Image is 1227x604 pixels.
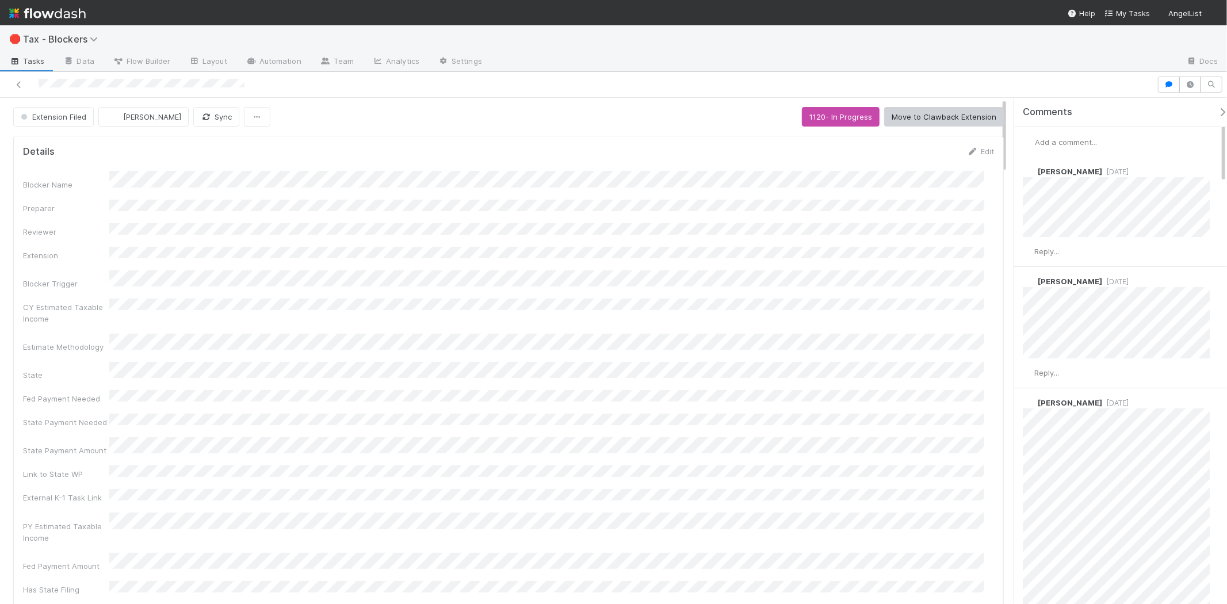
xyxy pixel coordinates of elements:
div: PY Estimated Taxable Income [23,521,109,544]
div: State Payment Needed [23,416,109,428]
button: Extension Filed [13,107,94,127]
div: State Payment Amount [23,445,109,456]
div: State [23,369,109,381]
div: Link to State WP [23,468,109,480]
img: avatar_66854b90-094e-431f-b713-6ac88429a2b8.png [1206,8,1218,20]
a: Automation [236,53,311,71]
button: 1120- In Progress [802,107,880,127]
a: Data [54,53,104,71]
a: Edit [967,147,994,156]
a: Layout [179,53,236,71]
img: avatar_66854b90-094e-431f-b713-6ac88429a2b8.png [1023,276,1034,287]
span: Add a comment... [1035,137,1097,147]
span: [DATE] [1102,399,1129,407]
a: Docs [1177,53,1227,71]
span: Reply... [1034,368,1059,377]
h5: Details [23,146,55,158]
div: Estimate Methodology [23,341,109,353]
span: AngelList [1168,9,1202,18]
span: 🛑 [9,34,21,44]
img: avatar_37569647-1c78-4889-accf-88c08d42a236.png [108,111,120,123]
img: logo-inverted-e16ddd16eac7371096b0.svg [9,3,86,23]
img: avatar_66854b90-094e-431f-b713-6ac88429a2b8.png [1023,136,1035,148]
span: Tax - Blockers [23,33,104,45]
button: Move to Clawback Extension [884,107,1004,127]
span: [PERSON_NAME] [1038,167,1102,176]
a: Team [311,53,363,71]
a: Analytics [363,53,429,71]
button: Sync [193,107,239,127]
img: avatar_66854b90-094e-431f-b713-6ac88429a2b8.png [1023,246,1034,258]
span: [DATE] [1102,277,1129,286]
span: [PERSON_NAME] [123,112,181,121]
div: External K-1 Task Link [23,492,109,503]
div: Preparer [23,202,109,214]
span: Tasks [9,55,45,67]
img: avatar_66854b90-094e-431f-b713-6ac88429a2b8.png [1023,368,1034,379]
div: Has State Filing [23,584,109,595]
div: Fed Payment Needed [23,393,109,404]
div: Blocker Trigger [23,278,109,289]
div: Extension [23,250,109,261]
span: [PERSON_NAME] [1038,277,1102,286]
a: My Tasks [1104,7,1150,19]
span: My Tasks [1104,9,1150,18]
div: CY Estimated Taxable Income [23,301,109,324]
span: Flow Builder [113,55,170,67]
img: avatar_37569647-1c78-4889-accf-88c08d42a236.png [1023,397,1034,408]
button: [PERSON_NAME] [98,107,189,127]
span: [DATE] [1102,167,1129,176]
span: [PERSON_NAME] [1038,398,1102,407]
span: Extension Filed [18,112,86,121]
a: Flow Builder [104,53,179,71]
span: Reply... [1034,247,1059,256]
div: Help [1068,7,1095,19]
div: Fed Payment Amount [23,560,109,572]
div: Reviewer [23,226,109,238]
a: Settings [429,53,491,71]
span: Comments [1023,106,1072,118]
img: avatar_37569647-1c78-4889-accf-88c08d42a236.png [1023,166,1034,177]
div: Blocker Name [23,179,109,190]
